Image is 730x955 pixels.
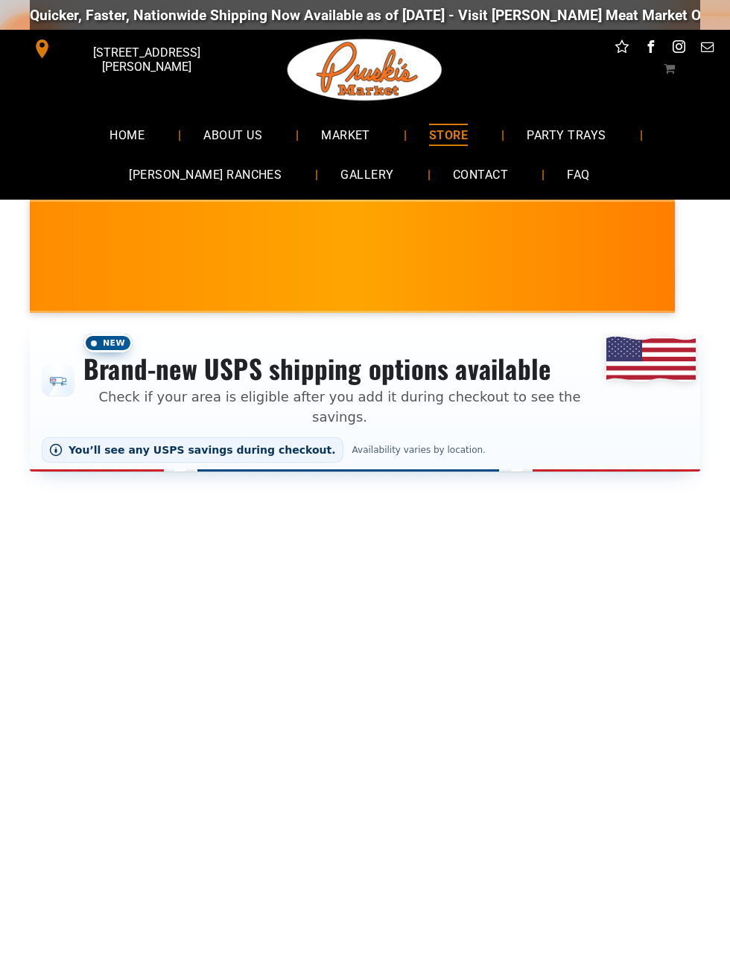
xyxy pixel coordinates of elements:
span: [STREET_ADDRESS][PERSON_NAME] [55,38,238,81]
img: Pruski-s+Market+HQ+Logo2-1920w.png [285,30,445,110]
a: CONTACT [431,155,530,194]
a: email [698,37,717,60]
a: facebook [641,37,661,60]
a: [STREET_ADDRESS][PERSON_NAME] [22,37,241,60]
p: Check if your area is eligible after you add it during checkout to see the savings. [83,387,596,427]
h3: Brand-new USPS shipping options available [83,352,596,385]
a: HOME [87,115,167,154]
a: instagram [670,37,689,60]
span: New [83,334,133,352]
a: GALLERY [318,155,416,194]
a: PARTY TRAYS [504,115,628,154]
a: Social network [613,37,632,60]
a: FAQ [545,155,612,194]
a: STORE [407,115,490,154]
a: [PERSON_NAME] RANCHES [107,155,304,194]
span: Availability varies by location. [349,445,489,455]
a: MARKET [299,115,393,154]
span: You’ll see any USPS savings during checkout. [69,444,336,456]
a: ABOUT US [181,115,285,154]
div: Shipping options announcement [30,325,700,472]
